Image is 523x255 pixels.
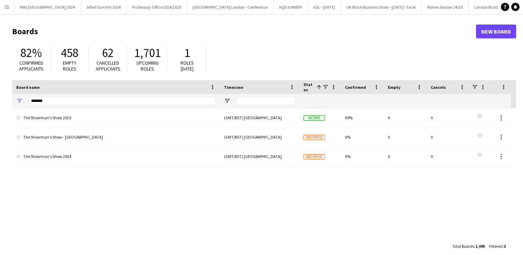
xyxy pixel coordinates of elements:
[220,108,299,127] div: (GMT/BST) [GEOGRAPHIC_DATA]
[12,26,476,37] h1: Boards
[63,60,76,72] span: Empty roles
[127,0,187,14] button: Pro Beauty Office 2024/2025
[19,60,44,72] span: Confirmed applicants
[16,127,216,147] a: The Showman's Show - [GEOGRAPHIC_DATA]
[61,45,78,60] span: 458
[29,97,216,105] input: Board name Filter Input
[504,244,506,249] span: 3
[384,147,427,166] div: 0
[224,98,230,104] button: Open Filter Menu
[427,127,469,147] div: 0
[308,0,341,14] button: GSL - [DATE]
[303,82,314,92] span: Status
[489,244,503,249] span: Filtered
[20,45,42,60] span: 82%
[303,154,325,159] span: Archived
[16,108,216,127] a: The Showman's Show 2025
[303,135,325,140] span: Archived
[220,147,299,166] div: (GMT/BST) [GEOGRAPHIC_DATA]
[388,85,400,90] span: Empty
[384,127,427,147] div: 0
[16,98,22,104] button: Open Filter Menu
[427,147,469,166] div: 0
[452,244,474,249] span: Total Boards
[220,127,299,147] div: (GMT/BST) [GEOGRAPHIC_DATA]
[16,85,40,90] span: Board name
[431,85,446,90] span: Cancels
[303,115,325,121] span: Active
[224,85,243,90] span: Timezone
[236,97,295,105] input: Timezone Filter Input
[341,0,421,14] button: UK Black Business Show - [DATE] - Excel
[14,0,81,14] button: MAE [GEOGRAPHIC_DATA] 2024
[137,60,159,72] span: Upcoming roles
[476,25,516,38] a: New Board
[184,45,190,60] span: 1
[421,0,469,14] button: Wolves Season 24/25
[81,0,127,14] button: Sifted Summit 2024
[475,244,485,249] span: 1,095
[341,147,384,166] div: 0%
[102,45,114,60] span: 62
[96,60,120,72] span: Cancelled applicants
[341,127,384,147] div: 0%
[180,60,194,72] span: Roles [DATE]
[384,108,427,127] div: 9
[452,239,485,253] div: :
[489,239,506,253] div: :
[187,0,273,14] button: [GEOGRAPHIC_DATA] London - Conference
[16,147,216,166] a: The Showman's Show 2024
[134,45,161,60] span: 1,701
[273,0,308,14] button: AQE & WWEM
[345,85,366,90] span: Confirmed
[469,0,513,14] button: London Build 2024
[427,108,469,127] div: 0
[341,108,384,127] div: 69%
